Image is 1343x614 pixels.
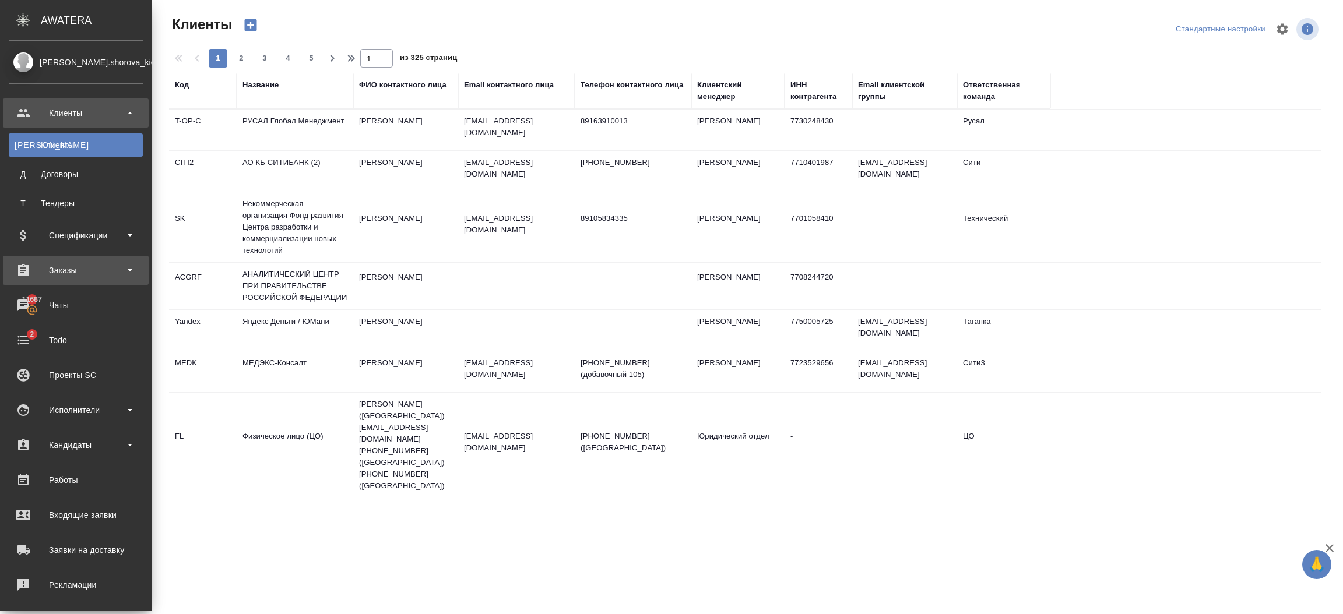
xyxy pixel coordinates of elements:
[15,294,49,305] span: 11687
[169,310,237,351] td: Yandex
[464,115,569,139] p: [EMAIL_ADDRESS][DOMAIN_NAME]
[1307,552,1327,577] span: 🙏
[242,79,279,91] div: Название
[691,425,785,465] td: Юридический отдел
[237,310,353,351] td: Яндекс Деньги / ЮМани
[785,266,852,306] td: 7708244720
[3,500,149,530] a: Входящие заявки
[279,52,297,64] span: 4
[169,266,237,306] td: ACGRF
[785,207,852,248] td: 7701058410
[790,79,846,103] div: ИНН контрагента
[255,52,274,64] span: 3
[3,465,149,495] a: Работы
[581,157,685,168] p: [PHONE_NUMBER]
[852,351,957,392] td: [EMAIL_ADDRESS][DOMAIN_NAME]
[691,266,785,306] td: [PERSON_NAME]
[1296,18,1321,40] span: Посмотреть информацию
[255,49,274,68] button: 3
[9,541,143,559] div: Заявки на доставку
[852,151,957,192] td: [EMAIL_ADDRESS][DOMAIN_NAME]
[9,471,143,489] div: Работы
[353,310,458,351] td: [PERSON_NAME]
[464,213,569,236] p: [EMAIL_ADDRESS][DOMAIN_NAME]
[858,79,951,103] div: Email клиентской группы
[9,576,143,594] div: Рекламации
[169,15,232,34] span: Клиенты
[581,430,685,454] p: [PHONE_NUMBER] ([GEOGRAPHIC_DATA])
[691,151,785,192] td: [PERSON_NAME]
[9,401,143,419] div: Исполнители
[785,310,852,351] td: 7750005725
[237,425,353,465] td: Физическое лицо (ЦО)
[9,133,143,157] a: [PERSON_NAME]Клиенты
[9,262,143,279] div: Заказы
[9,192,143,215] a: ТТендеры
[9,436,143,454] div: Кандидаты
[169,425,237,465] td: FL
[963,79,1045,103] div: Ответственная команда
[581,79,684,91] div: Телефон контактного лица
[15,197,137,209] div: Тендеры
[464,357,569,380] p: [EMAIL_ADDRESS][DOMAIN_NAME]
[957,425,1050,465] td: ЦО
[691,207,785,248] td: [PERSON_NAME]
[464,79,554,91] div: Email контактного лица
[353,207,458,248] td: [PERSON_NAME]
[237,351,353,392] td: МЕДЭКС-Консалт
[464,430,569,454] p: [EMAIL_ADDRESS][DOMAIN_NAME]
[691,310,785,351] td: [PERSON_NAME]
[41,9,152,32] div: AWATERA
[169,110,237,150] td: T-OP-C
[9,163,143,186] a: ДДоговоры
[9,366,143,384] div: Проекты SC
[691,351,785,392] td: [PERSON_NAME]
[3,291,149,320] a: 11687Чаты
[9,506,143,524] div: Входящие заявки
[697,79,779,103] div: Клиентский менеджер
[9,56,143,69] div: [PERSON_NAME].shorova_kiev
[3,570,149,599] a: Рекламации
[581,213,685,224] p: 89105834335
[237,110,353,150] td: РУСАЛ Глобал Менеджмент
[9,227,143,244] div: Спецификации
[1173,20,1268,38] div: split button
[175,79,189,91] div: Код
[3,361,149,390] a: Проекты SC
[359,79,447,91] div: ФИО контактного лица
[581,357,685,380] p: [PHONE_NUMBER] (добавочный 105)
[232,52,251,64] span: 2
[785,351,852,392] td: 7723529656
[353,110,458,150] td: [PERSON_NAME]
[353,151,458,192] td: [PERSON_NAME]
[785,151,852,192] td: 7710401987
[957,310,1050,351] td: Таганка
[3,326,149,355] a: 2Todo
[169,207,237,248] td: SK
[302,52,321,64] span: 5
[1268,15,1296,43] span: Настроить таблицу
[237,263,353,309] td: АНАЛИТИЧЕСКИЙ ЦЕНТР ПРИ ПРАВИТЕЛЬСТВЕ РОССИЙСКОЙ ФЕДЕРАЦИИ
[785,425,852,465] td: -
[353,351,458,392] td: [PERSON_NAME]
[852,310,957,351] td: [EMAIL_ADDRESS][DOMAIN_NAME]
[957,351,1050,392] td: Сити3
[23,329,41,340] span: 2
[9,297,143,314] div: Чаты
[169,351,237,392] td: MEDK
[9,331,143,349] div: Todo
[279,49,297,68] button: 4
[9,104,143,122] div: Клиенты
[353,266,458,306] td: [PERSON_NAME]
[400,51,457,68] span: из 325 страниц
[169,151,237,192] td: CITI2
[957,151,1050,192] td: Сити
[232,49,251,68] button: 2
[237,151,353,192] td: АО КБ СИТИБАНК (2)
[691,110,785,150] td: [PERSON_NAME]
[957,110,1050,150] td: Русал
[957,207,1050,248] td: Технический
[353,393,458,497] td: [PERSON_NAME] ([GEOGRAPHIC_DATA]) [EMAIL_ADDRESS][DOMAIN_NAME] [PHONE_NUMBER] ([GEOGRAPHIC_DATA])...
[15,168,137,180] div: Договоры
[237,192,353,262] td: Некоммерческая организация Фонд развития Центра разработки и коммерциализации новых технологий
